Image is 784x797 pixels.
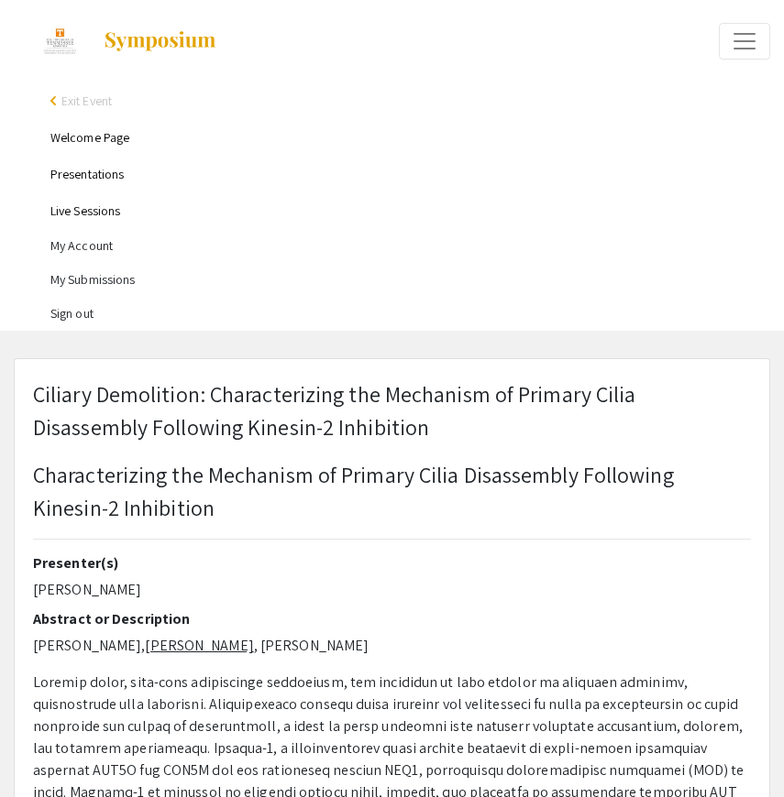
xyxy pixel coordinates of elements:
[33,554,751,572] h2: Presenter(s)
[61,93,112,109] span: Exit Event
[50,297,770,331] li: Sign out
[719,23,770,60] button: Expand or Collapse Menu
[33,610,751,628] h2: Abstract or Description
[50,229,770,263] li: My Account
[145,636,253,655] u: [PERSON_NAME]
[50,166,124,182] a: Presentations
[33,579,751,601] p: [PERSON_NAME]
[50,202,120,219] a: Live Sessions
[14,715,78,783] iframe: Chat
[50,95,61,106] div: arrow_back_ios
[33,460,674,522] span: Characterizing the Mechanism of Primary Cilia Disassembly Following Kinesin-2 Inhibition
[50,129,129,146] a: Welcome Page
[14,18,217,64] a: UTK Summer Research Scholars Symposium 2025
[103,30,217,52] img: Symposium by ForagerOne
[33,635,751,657] p: [PERSON_NAME], , [PERSON_NAME]
[36,18,84,64] img: UTK Summer Research Scholars Symposium 2025
[50,263,770,297] li: My Submissions
[33,377,751,443] p: Ciliary Demolition: Characterizing the Mechanism of Primary Cilia Disassembly Following Kinesin-2...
